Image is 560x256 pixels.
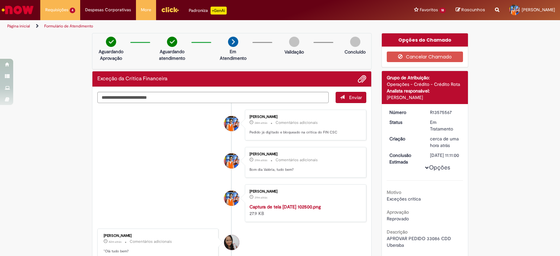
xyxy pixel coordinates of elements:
small: Comentários adicionais [130,239,172,244]
span: 39m atrás [254,196,267,200]
div: 27.9 KB [249,203,359,217]
h2: Exceção da Crítica Financeira Histórico de tíquete [97,76,167,82]
div: [PERSON_NAME] [249,152,359,156]
img: img-circle-grey.png [350,37,360,47]
dt: Status [384,119,425,126]
img: check-circle-green.png [167,37,177,47]
img: check-circle-green.png [106,37,116,47]
a: Formulário de Atendimento [44,23,93,29]
div: Analista responsável: [387,88,463,94]
button: Cancelar Chamado [387,52,463,62]
div: Artur Lacerda [224,153,239,168]
time: 29/09/2025 10:25:13 [254,196,267,200]
span: Enviar [349,94,362,100]
div: [PERSON_NAME] [249,115,359,119]
span: Favoritos [420,7,438,13]
a: Página inicial [7,23,30,29]
p: Em Atendimento [217,48,249,61]
span: [PERSON_NAME] [522,7,555,13]
dt: Criação [384,135,425,142]
p: Aguardando atendimento [156,48,188,61]
div: 29/09/2025 10:08:02 [430,135,461,149]
span: More [141,7,151,13]
p: Pedido já digitado e bloqueado na crítica do FIN CSC [249,130,359,135]
small: Comentários adicionais [276,120,318,126]
div: R13575567 [430,109,461,116]
span: Rascunhos [461,7,485,13]
img: arrow-next.png [228,37,238,47]
dt: Conclusão Estimada [384,152,425,165]
b: Aprovação [387,209,409,215]
a: Captura de tela [DATE] 102500.png [249,204,321,210]
div: Grupo de Atribuição: [387,74,463,81]
div: [PERSON_NAME] [104,234,214,238]
div: Opções do Chamado [382,33,468,47]
a: Rascunhos [456,7,485,13]
span: Exceções crítica [387,196,421,202]
img: click_logo_yellow_360x200.png [161,5,179,15]
span: 42m atrás [109,240,121,244]
p: Bom dia Valéria, tudo bem? [249,167,359,172]
div: [DATE] 11:11:00 [430,152,461,159]
div: [PERSON_NAME] [387,94,463,101]
div: Valeria Maria Da Conceicao [224,235,239,250]
div: Artur Lacerda [224,116,239,131]
span: 18 [439,8,446,13]
span: 4 [70,8,75,13]
span: 39m atrás [254,158,267,162]
p: Concluído [345,49,366,55]
span: cerca de uma hora atrás [430,136,459,148]
p: Aguardando Aprovação [95,48,127,61]
b: Motivo [387,189,401,195]
span: Reprovado [387,216,409,222]
div: Operações - Crédito - Crédito Rota [387,81,463,88]
div: Padroniza [189,7,227,15]
span: Requisições [45,7,68,13]
textarea: Digite sua mensagem aqui... [97,92,329,103]
b: Descrição [387,229,408,235]
p: Validação [284,49,304,55]
div: Em Tratamento [430,119,461,132]
p: +GenAi [211,7,227,15]
dt: Número [384,109,425,116]
button: Adicionar anexos [358,75,366,83]
time: 29/09/2025 10:08:02 [430,136,459,148]
span: Despesas Corporativas [85,7,131,13]
time: 29/09/2025 10:25:22 [254,158,267,162]
div: Artur Lacerda [224,191,239,206]
ul: Trilhas de página [5,20,368,32]
img: ServiceNow [1,3,35,17]
small: Comentários adicionais [276,157,318,163]
div: [PERSON_NAME] [249,190,359,194]
button: Enviar [336,92,366,103]
time: 29/09/2025 10:25:56 [254,121,267,125]
img: img-circle-grey.png [289,37,299,47]
span: 38m atrás [254,121,267,125]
